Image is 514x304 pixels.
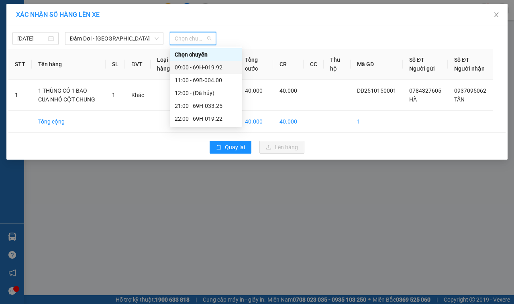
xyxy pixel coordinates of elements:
[175,76,237,85] div: 11:00 - 69B-004.00
[216,144,222,151] span: rollback
[409,65,435,72] span: Người gửi
[32,111,106,133] td: Tổng cộng
[125,80,151,111] td: Khác
[8,80,32,111] td: 1
[175,63,237,72] div: 09:00 - 69H-019.92
[409,57,424,63] span: Số ĐT
[493,12,500,18] span: close
[175,32,211,45] span: Chọn chuyến
[210,141,251,154] button: rollbackQuay lại
[454,87,486,94] span: 0937095062
[151,49,182,80] th: Loại hàng
[454,96,465,103] span: TẤN
[16,11,100,18] span: XÁC NHẬN SỐ HÀNG LÊN XE
[245,87,263,94] span: 40.000
[154,36,159,41] span: down
[239,49,273,80] th: Tổng cước
[32,49,106,80] th: Tên hàng
[409,96,417,103] span: HÀ
[175,114,237,123] div: 22:00 - 69H-019.22
[259,141,304,154] button: uploadLên hàng
[32,80,106,111] td: 1 THÙNG CÓ 1 BAO CUA NHỎ CỘT CHUNG
[273,111,304,133] td: 40.000
[357,87,396,94] span: DD2510150001
[304,49,324,80] th: CC
[351,111,403,133] td: 1
[485,4,508,26] button: Close
[324,49,350,80] th: Thu hộ
[112,92,115,98] span: 1
[175,101,237,110] div: 21:00 - 69H-033.25
[454,65,485,72] span: Người nhận
[125,49,151,80] th: ĐVT
[239,111,273,133] td: 40.000
[454,57,469,63] span: Số ĐT
[170,48,242,61] div: Chọn chuyến
[279,87,297,94] span: 40.000
[351,49,403,80] th: Mã GD
[175,89,237,97] div: 12:00 - (Đã hủy)
[17,34,47,43] input: 15/10/2025
[175,50,237,59] div: Chọn chuyến
[273,49,304,80] th: CR
[106,49,125,80] th: SL
[225,143,245,152] span: Quay lại
[409,87,441,94] span: 0784327605
[8,49,32,80] th: STT
[70,32,159,45] span: Đầm Dơi - Sài Gòn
